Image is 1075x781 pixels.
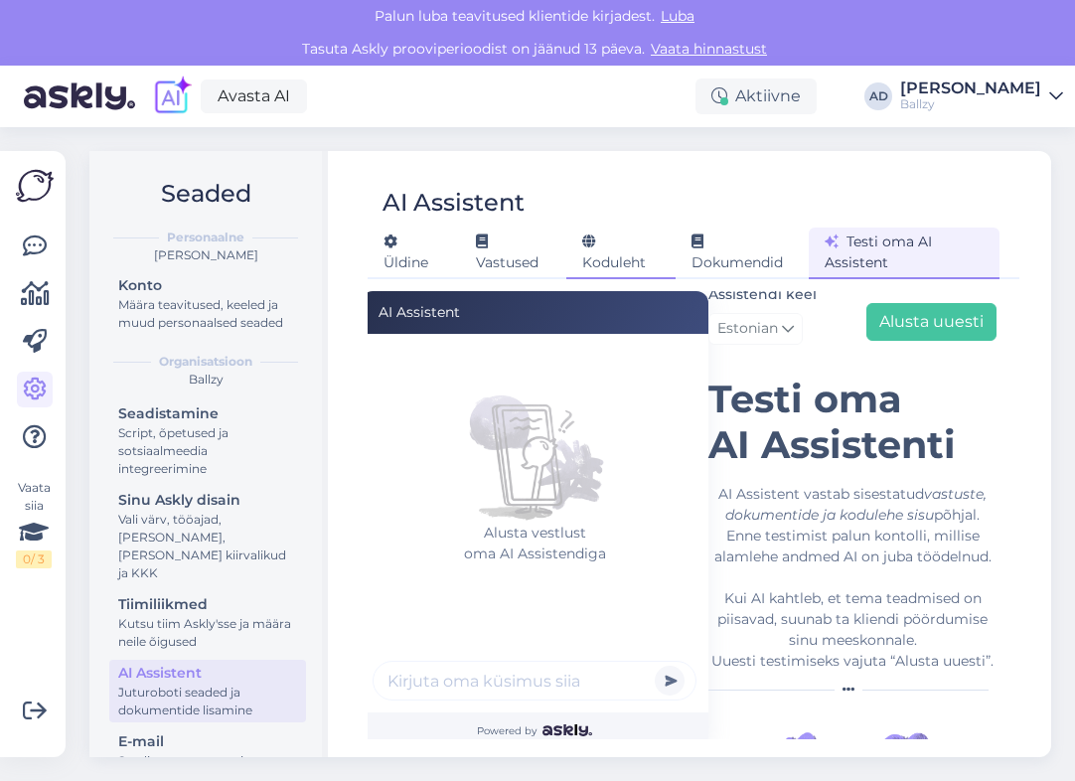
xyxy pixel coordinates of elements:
[118,511,297,582] div: Vali värv, tööajad, [PERSON_NAME], [PERSON_NAME] kiirvalikud ja KKK
[109,660,306,722] a: AI AssistentJuturoboti seaded ja dokumentide lisamine
[708,284,817,305] label: Assistendi keel
[373,661,696,701] input: Kirjuta oma küsimus siia
[109,400,306,481] a: SeadistamineScript, õpetused ja sotsiaalmeedia integreerimine
[476,233,538,271] span: Vastused
[151,76,193,117] img: explore-ai
[373,523,696,564] p: Alusta vestlust oma AI Assistendiga
[900,96,1041,112] div: Ballzy
[118,615,297,651] div: Kutsu tiim Askly'sse ja määra neile õigused
[118,684,297,719] div: Juturoboti seaded ja dokumentide lisamine
[118,663,297,684] div: AI Assistent
[900,80,1063,112] a: [PERSON_NAME]Ballzy
[542,724,591,736] img: Askly
[582,233,646,271] span: Koduleht
[455,364,614,523] img: No chats
[118,296,297,332] div: Määra teavitused, keeled ja muud personaalsed seaded
[645,40,773,58] a: Vaata hinnastust
[118,275,297,296] div: Konto
[16,479,52,568] div: Vaata siia
[167,229,244,246] b: Personaalne
[655,7,700,25] span: Luba
[383,184,525,222] div: AI Assistent
[109,591,306,654] a: TiimiliikmedKutsu tiim Askly'sse ja määra neile õigused
[477,723,591,738] span: Powered by
[16,550,52,568] div: 0 / 3
[109,272,306,335] a: KontoMäära teavitused, keeled ja muud personaalsed seaded
[118,424,297,478] div: Script, õpetused ja sotsiaalmeedia integreerimine
[361,291,708,334] div: AI Assistent
[866,303,997,341] button: Alusta uuesti
[864,82,892,110] div: AD
[16,167,54,205] img: Askly Logo
[900,80,1041,96] div: [PERSON_NAME]
[201,79,307,113] a: Avasta AI
[159,353,252,371] b: Organisatsioon
[118,731,297,752] div: E-mail
[105,371,306,389] div: Ballzy
[105,246,306,264] div: [PERSON_NAME]
[708,377,997,468] h1: Testi oma AI Assistenti
[825,233,932,271] span: Testi oma AI Assistent
[708,313,803,345] a: Estonian
[105,175,306,213] h2: Seaded
[118,594,297,615] div: Tiimiliikmed
[708,484,997,672] div: AI Assistent vastab sisestatud põhjal. Enne testimist palun kontolli, millise alamlehe andmed AI ...
[118,403,297,424] div: Seadistamine
[695,78,817,114] div: Aktiivne
[118,490,297,511] div: Sinu Askly disain
[691,233,783,271] span: Dokumendid
[384,233,428,271] span: Üldine
[109,487,306,585] a: Sinu Askly disainVali värv, tööajad, [PERSON_NAME], [PERSON_NAME] kiirvalikud ja KKK
[717,318,778,340] span: Estonian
